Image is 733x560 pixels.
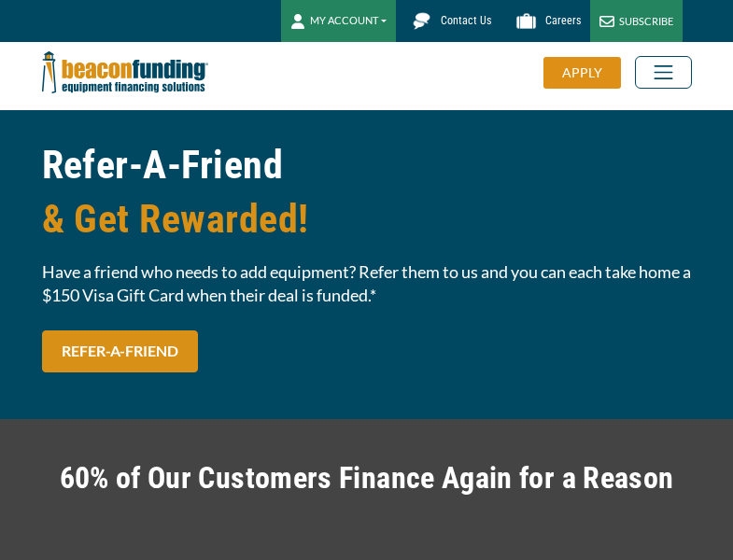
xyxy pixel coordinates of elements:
button: Toggle navigation [635,56,692,89]
img: Beacon Funding Corporation logo [42,42,208,103]
img: Beacon Funding Careers [510,5,543,37]
a: Contact Us [396,5,500,37]
span: Have a friend who needs to add equipment? Refer them to us and you can each take home a $150 Visa... [42,260,692,307]
a: Careers [500,5,590,37]
a: APPLY [543,57,635,89]
a: REFER-A-FRIEND [42,330,198,372]
div: APPLY [543,57,621,89]
img: Beacon Funding chat [405,5,438,37]
span: Careers [545,14,581,27]
h1: Refer-A-Friend [42,138,692,246]
span: & Get Rewarded! [42,192,692,246]
span: Contact Us [441,14,491,27]
h2: 60% of Our Customers Finance Again for a Reason [42,456,692,499]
